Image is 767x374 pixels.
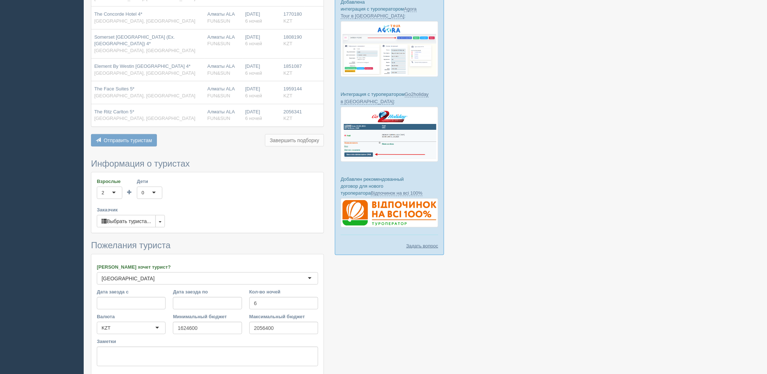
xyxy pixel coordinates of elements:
div: [DATE] [245,34,278,47]
button: Выбрать туриста... [97,215,156,227]
span: FUN&SUN [207,70,230,76]
img: go2holiday-bookings-crm-for-travel-agency.png [341,107,438,162]
span: The Face Suites 5* [94,86,135,91]
span: 6 ночей [245,70,262,76]
label: Валюта [97,313,166,320]
span: [GEOGRAPHIC_DATA], [GEOGRAPHIC_DATA] [94,70,195,76]
a: Відпочинок на всі 100% [371,190,423,196]
label: Заказчик [97,206,318,213]
span: KZT [284,116,293,121]
span: 2056341 [284,109,302,114]
span: The Ritz Carlton 5* [94,109,134,114]
img: %D0%B4%D0%BE%D0%B3%D0%BE%D0%B2%D1%96%D1%80-%D0%B2%D1%96%D0%B4%D0%BF%D0%BE%D1%87%D0%B8%D0%BD%D0%BE... [341,198,438,227]
div: KZT [102,324,111,332]
span: Отправить туристам [104,137,152,143]
span: Пожелания туриста [91,240,170,250]
p: Интеграция с туроператором : [341,91,438,105]
span: 1851087 [284,63,302,69]
button: Завершить подборку [265,134,324,147]
a: Задать вопрос [406,242,438,249]
div: [GEOGRAPHIC_DATA] [102,275,155,282]
span: FUN&SUN [207,116,230,121]
span: KZT [284,18,293,24]
label: Дата заезда с [97,288,166,295]
span: 6 ночей [245,116,262,121]
div: Алматы ALA [207,109,240,122]
span: 6 ночей [245,93,262,98]
button: Отправить туристам [91,134,157,147]
label: Кол-во ночей [249,288,318,295]
label: Заметки [97,338,318,345]
span: 1959144 [284,86,302,91]
span: Element By Westin [GEOGRAPHIC_DATA] 4* [94,63,190,69]
label: Дети [137,178,162,185]
span: 1808190 [284,34,302,40]
span: KZT [284,70,293,76]
span: 6 ночей [245,18,262,24]
a: Agora Tour в [GEOGRAPHIC_DATA] [341,6,417,19]
input: 7-10 или 7,10,14 [249,297,318,309]
span: [GEOGRAPHIC_DATA], [GEOGRAPHIC_DATA] [94,18,195,24]
div: Алматы ALA [207,63,240,77]
span: FUN&SUN [207,41,230,46]
span: KZT [284,93,293,98]
div: 2 [102,189,104,196]
h3: Информация о туристах [91,159,324,168]
div: Алматы ALA [207,34,240,47]
div: Алматы ALA [207,11,240,24]
span: [GEOGRAPHIC_DATA], [GEOGRAPHIC_DATA] [94,116,195,121]
div: [DATE] [245,63,278,77]
div: [DATE] [245,109,278,122]
span: The Concorde Hotel 4* [94,11,142,17]
span: FUN&SUN [207,18,230,24]
div: [DATE] [245,86,278,99]
span: [GEOGRAPHIC_DATA], [GEOGRAPHIC_DATA] [94,48,195,53]
span: Somerset [GEOGRAPHIC_DATA] (Ex. [GEOGRAPHIC_DATA]) 4* [94,34,175,47]
span: KZT [284,41,293,46]
label: Минимальный бюджет [173,313,242,320]
div: Алматы ALA [207,86,240,99]
span: 6 ночей [245,41,262,46]
img: agora-tour-%D0%B7%D0%B0%D1%8F%D0%B2%D0%BA%D0%B8-%D1%81%D1%80%D0%BC-%D0%B4%D0%BB%D1%8F-%D1%82%D1%8... [341,21,438,77]
label: Максимальный бюджет [249,313,318,320]
span: 1770180 [284,11,302,17]
p: Добавлен рекомендованный договор для нового туроператора [341,176,438,196]
div: [DATE] [245,11,278,24]
span: FUN&SUN [207,93,230,98]
label: Взрослые [97,178,122,185]
label: [PERSON_NAME] хочет турист? [97,264,318,270]
div: 0 [142,189,144,196]
a: Go2holiday в [GEOGRAPHIC_DATA] [341,91,429,104]
span: [GEOGRAPHIC_DATA], [GEOGRAPHIC_DATA] [94,93,195,98]
label: Дата заезда по [173,288,242,295]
